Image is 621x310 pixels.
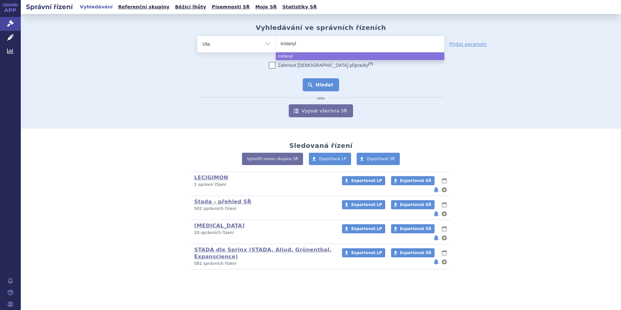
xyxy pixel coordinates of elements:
a: Běžící lhůty [173,3,208,11]
p: 1 správní řízení [194,182,334,187]
button: nastavení [441,186,448,194]
h2: Sledovaná řízení [289,142,352,149]
span: Exportovat SŘ [400,226,431,231]
span: Exportovat LP [351,251,382,255]
button: lhůty [441,177,448,185]
span: Exportovat SŘ [400,178,431,183]
span: Exportovat SŘ [400,202,431,207]
p: 581 správních řízení [194,261,334,266]
a: [MEDICAL_DATA] [194,223,245,229]
a: Exportovat LP [309,153,351,165]
h2: Správní řízení [21,2,78,11]
a: Exportovat SŘ [391,248,435,257]
i: nebo [314,97,328,100]
p: 502 správních řízení [194,206,334,212]
span: Exportovat LP [351,202,382,207]
button: lhůty [441,201,448,209]
a: Exportovat SŘ [357,153,400,165]
a: Exportovat LP [342,224,385,233]
a: STADA dle Sprinx (STADA, Aliud, Grünenthal, Expanscience) [194,247,332,260]
a: Moje SŘ [253,3,279,11]
a: Exportovat LP [342,200,385,209]
button: lhůty [441,249,448,257]
a: LECIGIMON [194,174,228,181]
a: Exportovat LP [342,248,385,257]
a: Statistiky SŘ [280,3,319,11]
abbr: (?) [368,62,373,66]
li: instanyl [276,52,444,60]
a: Vypsat všechna SŘ [289,104,353,117]
span: Exportovat LP [351,178,382,183]
button: Hledat [303,78,339,91]
span: Exportovat LP [319,157,347,161]
button: lhůty [441,225,448,233]
span: Exportovat SŘ [367,157,395,161]
a: Exportovat SŘ [391,200,435,209]
a: Přidat parametr [449,41,487,47]
button: notifikace [433,258,439,266]
a: Vyhledávání [78,3,115,11]
span: Exportovat SŘ [400,251,431,255]
h2: Vyhledávání ve správních řízeních [256,24,386,32]
button: notifikace [433,210,439,218]
a: Vytvořit novou skupinu SŘ [242,153,303,165]
button: nastavení [441,210,448,218]
a: Písemnosti SŘ [210,3,252,11]
span: Exportovat LP [351,226,382,231]
a: Exportovat SŘ [391,224,435,233]
a: Referenční skupiny [116,3,171,11]
label: Zahrnout [DEMOGRAPHIC_DATA] přípravky [269,62,373,69]
a: Exportovat LP [342,176,385,185]
a: Exportovat SŘ [391,176,435,185]
button: notifikace [433,186,439,194]
p: 20 správních řízení [194,230,334,236]
button: notifikace [433,234,439,242]
button: nastavení [441,258,448,266]
a: Stada - přehled SŘ [194,199,251,205]
button: nastavení [441,234,448,242]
